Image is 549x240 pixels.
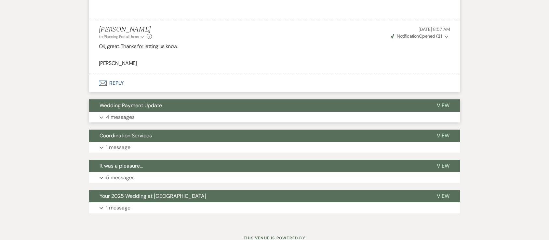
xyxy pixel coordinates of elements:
[106,173,135,182] p: 5 messages
[397,33,419,39] span: Notification
[99,59,450,68] p: [PERSON_NAME]
[437,102,449,109] span: View
[89,74,460,92] button: Reply
[106,113,135,121] p: 4 messages
[100,132,152,139] span: Coordination Services
[106,143,130,152] p: 1 message
[391,33,442,39] span: Opened
[99,34,145,40] button: to: Planning Portal Users
[426,160,460,172] button: View
[89,202,460,213] button: 1 message
[89,99,426,112] button: Wedding Payment Update
[99,26,152,34] h5: [PERSON_NAME]
[100,162,143,169] span: It was a pleasure...
[100,193,206,199] span: Your 2025 Wedding at [GEOGRAPHIC_DATA]
[437,132,449,139] span: View
[419,26,450,32] span: [DATE] 8:57 AM
[390,33,450,40] button: NotificationOpened (2)
[89,112,460,123] button: 4 messages
[106,204,130,212] p: 1 message
[426,130,460,142] button: View
[426,190,460,202] button: View
[99,34,139,39] span: to: Planning Portal Users
[89,130,426,142] button: Coordination Services
[89,172,460,183] button: 5 messages
[437,162,449,169] span: View
[89,160,426,172] button: It was a pleasure...
[99,42,450,51] p: OK, great. Thanks for letting us know.
[89,142,460,153] button: 1 message
[100,102,162,109] span: Wedding Payment Update
[89,190,426,202] button: Your 2025 Wedding at [GEOGRAPHIC_DATA]
[426,99,460,112] button: View
[437,193,449,199] span: View
[436,33,442,39] strong: ( 2 )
